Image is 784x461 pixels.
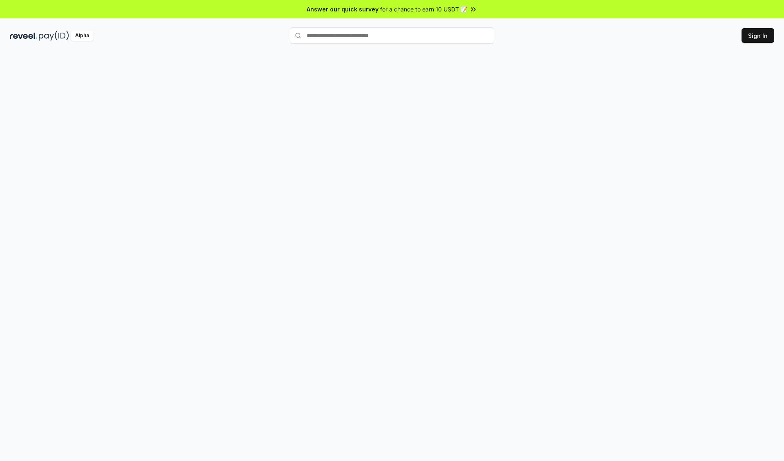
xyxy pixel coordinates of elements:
div: Alpha [71,31,94,41]
span: for a chance to earn 10 USDT 📝 [380,5,468,13]
button: Sign In [742,28,774,43]
span: Answer our quick survey [307,5,379,13]
img: reveel_dark [10,31,37,41]
img: pay_id [39,31,69,41]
